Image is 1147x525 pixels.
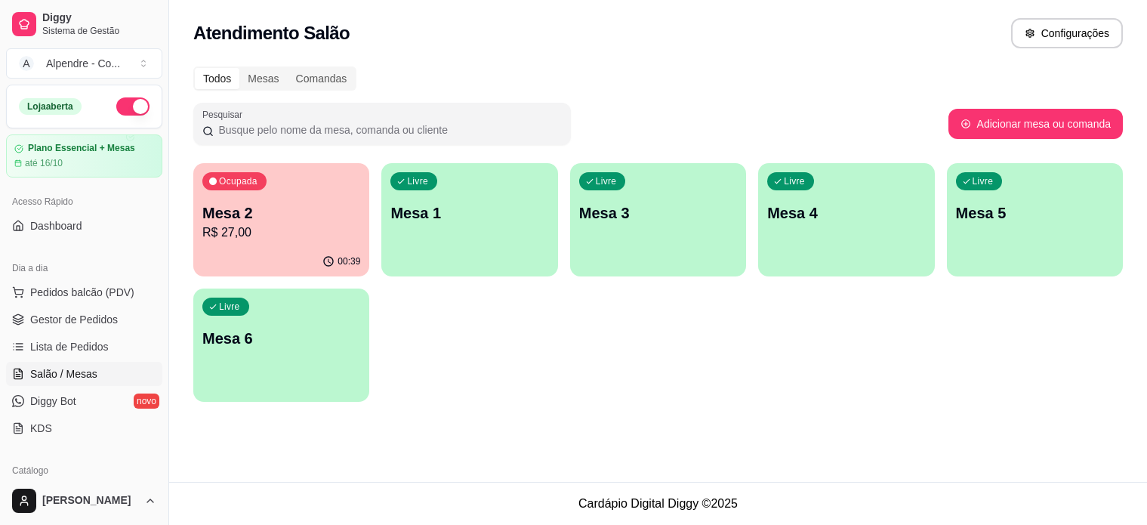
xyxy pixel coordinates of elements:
a: Dashboard [6,214,162,238]
footer: Cardápio Digital Diggy © 2025 [169,482,1147,525]
div: Catálogo [6,459,162,483]
span: Sistema de Gestão [42,25,156,37]
button: LivreMesa 3 [570,163,746,276]
article: até 16/10 [25,157,63,169]
button: Select a team [6,48,162,79]
a: KDS [6,416,162,440]
p: R$ 27,00 [202,224,360,242]
div: Dia a dia [6,256,162,280]
p: 00:39 [338,255,360,267]
span: KDS [30,421,52,436]
span: Diggy [42,11,156,25]
h2: Atendimento Salão [193,21,350,45]
div: Mesas [239,68,287,89]
span: Lista de Pedidos [30,339,109,354]
a: Lista de Pedidos [6,335,162,359]
p: Livre [784,175,805,187]
p: Mesa 2 [202,202,360,224]
p: Livre [596,175,617,187]
div: Comandas [288,68,356,89]
div: Alpendre - Co ... [46,56,120,71]
a: DiggySistema de Gestão [6,6,162,42]
button: Alterar Status [116,97,150,116]
p: Mesa 5 [956,202,1114,224]
p: Livre [407,175,428,187]
span: Dashboard [30,218,82,233]
button: [PERSON_NAME] [6,483,162,519]
span: Diggy Bot [30,394,76,409]
span: [PERSON_NAME] [42,494,138,508]
div: Todos [195,68,239,89]
p: Mesa 4 [767,202,925,224]
p: Ocupada [219,175,257,187]
button: LivreMesa 5 [947,163,1123,276]
button: OcupadaMesa 2R$ 27,0000:39 [193,163,369,276]
div: Acesso Rápido [6,190,162,214]
span: Salão / Mesas [30,366,97,381]
a: Gestor de Pedidos [6,307,162,332]
span: Pedidos balcão (PDV) [30,285,134,300]
p: Mesa 6 [202,328,360,349]
p: Mesa 1 [390,202,548,224]
input: Pesquisar [214,122,562,137]
label: Pesquisar [202,108,248,121]
div: Loja aberta [19,98,82,115]
button: LivreMesa 4 [758,163,934,276]
button: Configurações [1011,18,1123,48]
button: LivreMesa 1 [381,163,557,276]
p: Mesa 3 [579,202,737,224]
button: Pedidos balcão (PDV) [6,280,162,304]
p: Livre [973,175,994,187]
button: LivreMesa 6 [193,289,369,402]
button: Adicionar mesa ou comanda [948,109,1123,139]
span: Gestor de Pedidos [30,312,118,327]
article: Plano Essencial + Mesas [28,143,135,154]
a: Salão / Mesas [6,362,162,386]
p: Livre [219,301,240,313]
a: Plano Essencial + Mesasaté 16/10 [6,134,162,178]
span: A [19,56,34,71]
a: Diggy Botnovo [6,389,162,413]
